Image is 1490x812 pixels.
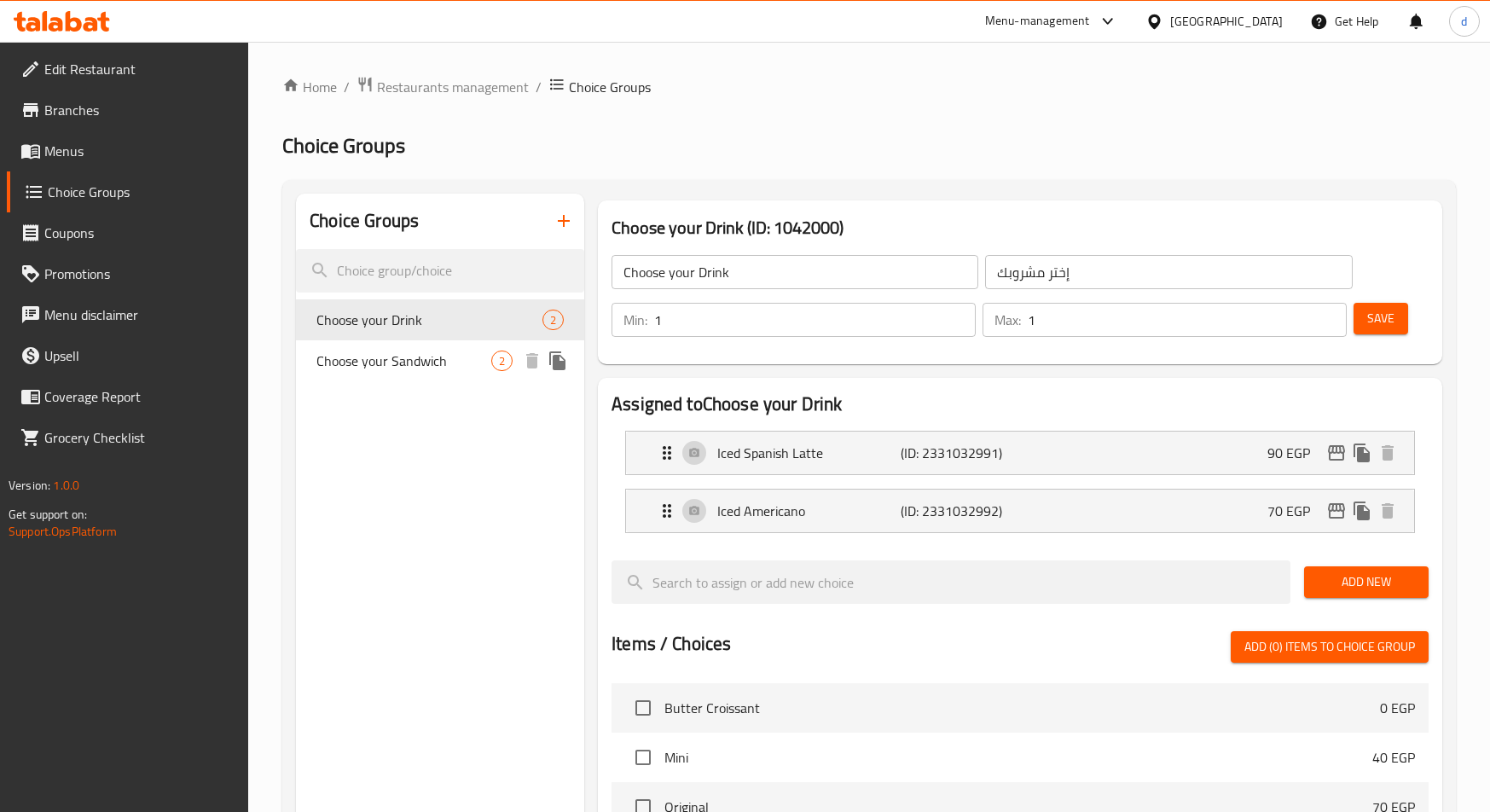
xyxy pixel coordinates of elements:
div: Expand [626,432,1414,474]
p: Min: [623,310,647,330]
h3: Choose your Drink (ID: 1042000) [612,214,1429,241]
span: Edit Restaurant [44,59,235,79]
p: Iced Americano [717,501,901,521]
button: duplicate [1349,440,1375,466]
p: Max: [994,310,1021,330]
p: (ID: 2331032992) [901,501,1023,521]
p: 70 EGP [1267,501,1324,521]
span: Save [1367,308,1394,329]
button: delete [1375,440,1400,466]
button: edit [1324,498,1349,524]
a: Menus [7,130,249,171]
button: edit [1324,440,1349,466]
button: delete [1375,498,1400,524]
span: Menus [44,141,235,161]
h2: Items / Choices [612,631,731,657]
span: Select choice [625,739,661,775]
h2: Choice Groups [310,208,419,234]
a: Promotions [7,253,249,294]
span: Branches [44,100,235,120]
span: Restaurants management [377,77,529,97]
li: / [536,77,542,97]
span: Grocery Checklist [44,427,235,448]
h2: Assigned to Choose your Drink [612,391,1429,417]
a: Coverage Report [7,376,249,417]
span: Select choice [625,690,661,726]
span: Choose your Drink [316,310,542,330]
span: Butter Croissant [664,698,1380,718]
span: Add (0) items to choice group [1244,636,1415,658]
a: Support.OpsPlatform [9,520,117,542]
span: 2 [543,312,563,328]
span: Promotions [44,264,235,284]
li: / [344,77,350,97]
a: Coupons [7,212,249,253]
div: Menu-management [985,11,1090,32]
span: Version: [9,474,50,496]
span: 1.0.0 [53,474,79,496]
span: Choice Groups [569,77,651,97]
span: Mini [664,747,1372,768]
span: 2 [492,353,512,369]
button: duplicate [545,348,571,374]
button: Save [1354,303,1408,334]
p: 0 EGP [1380,698,1415,718]
p: 90 EGP [1267,443,1324,463]
input: search [612,560,1290,604]
button: delete [519,348,545,374]
a: Edit Restaurant [7,49,249,90]
span: Coverage Report [44,386,235,407]
a: Branches [7,90,249,130]
p: Iced Spanish Latte [717,443,901,463]
span: Upsell [44,345,235,366]
span: Menu disclaimer [44,304,235,325]
a: Restaurants management [357,76,529,98]
span: Choice Groups [48,182,235,202]
div: Choose your Drink2 [296,299,584,340]
span: Get support on: [9,503,87,525]
button: Add (0) items to choice group [1231,631,1429,663]
div: [GEOGRAPHIC_DATA] [1170,12,1283,31]
li: Expand [612,424,1429,482]
a: Home [282,77,337,97]
p: 40 EGP [1372,747,1415,768]
span: d [1461,12,1467,31]
span: Choice Groups [282,126,405,165]
span: Coupons [44,223,235,243]
span: Choose your Sandwich [316,351,491,371]
input: search [296,249,584,293]
button: duplicate [1349,498,1375,524]
li: Expand [612,482,1429,540]
div: Choices [542,310,564,330]
button: Add New [1304,566,1429,598]
div: Choices [491,351,513,371]
a: Choice Groups [7,171,249,212]
span: Add New [1318,571,1415,593]
a: Menu disclaimer [7,294,249,335]
p: (ID: 2331032991) [901,443,1023,463]
div: Expand [626,490,1414,532]
a: Grocery Checklist [7,417,249,458]
a: Upsell [7,335,249,376]
div: Choose your Sandwich2deleteduplicate [296,340,584,381]
nav: breadcrumb [282,76,1456,98]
